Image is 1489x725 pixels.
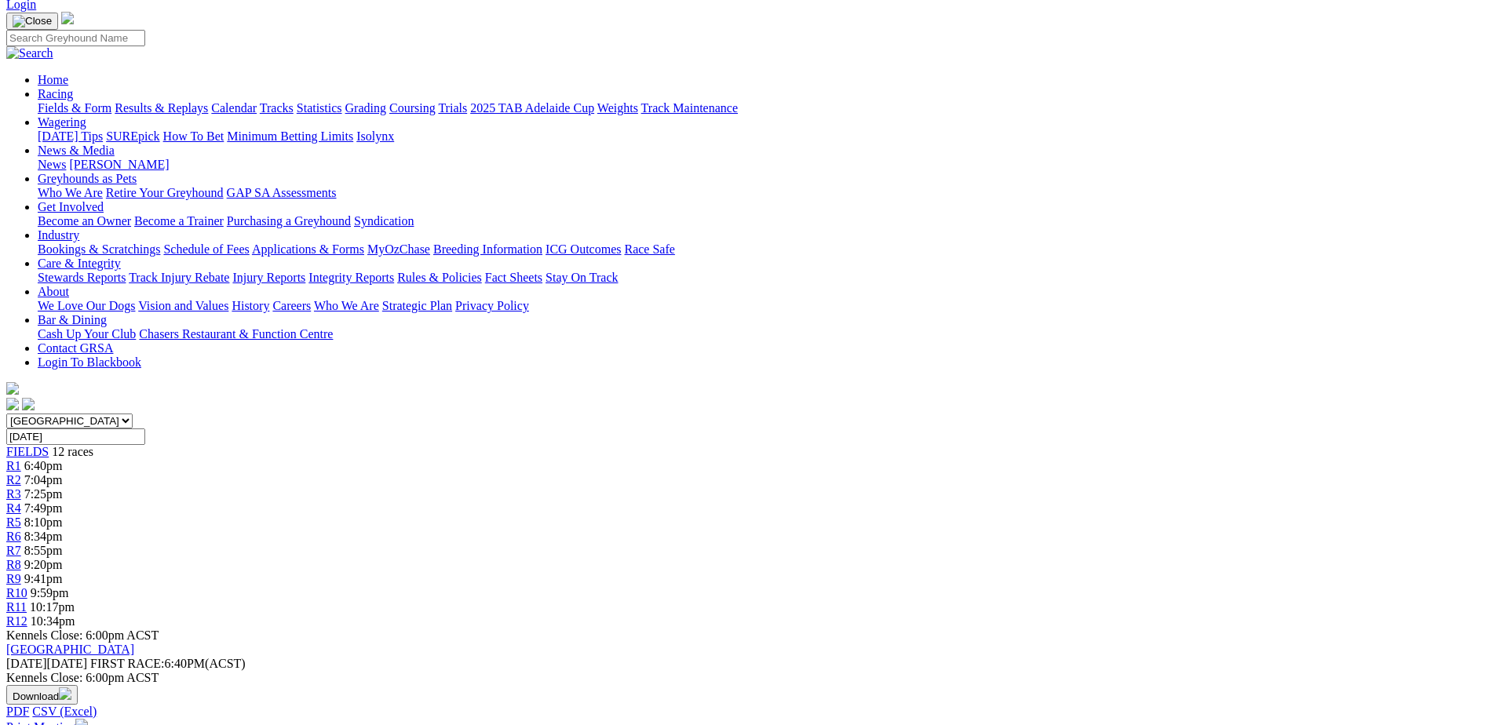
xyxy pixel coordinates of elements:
[59,687,71,700] img: download.svg
[6,685,78,705] button: Download
[38,341,113,355] a: Contact GRSA
[6,516,21,529] a: R5
[6,558,21,571] a: R8
[38,355,141,369] a: Login To Blackbook
[624,242,674,256] a: Race Safe
[134,214,224,228] a: Become a Trainer
[433,242,542,256] a: Breeding Information
[6,428,145,445] input: Select date
[38,214,131,228] a: Become an Owner
[24,544,63,557] span: 8:55pm
[38,158,1483,172] div: News & Media
[6,600,27,614] span: R11
[24,459,63,472] span: 6:40pm
[6,382,19,395] img: logo-grsa-white.png
[38,73,68,86] a: Home
[6,445,49,458] a: FIELDS
[438,101,467,115] a: Trials
[24,572,63,585] span: 9:41pm
[38,228,79,242] a: Industry
[38,129,103,143] a: [DATE] Tips
[90,657,246,670] span: 6:40PM(ACST)
[6,530,21,543] a: R6
[252,242,364,256] a: Applications & Forms
[24,501,63,515] span: 7:49pm
[354,214,414,228] a: Syndication
[38,313,107,326] a: Bar & Dining
[38,257,121,270] a: Care & Integrity
[139,327,333,341] a: Chasers Restaurant & Function Centre
[345,101,386,115] a: Grading
[38,271,126,284] a: Stewards Reports
[6,398,19,410] img: facebook.svg
[38,172,137,185] a: Greyhounds as Pets
[6,459,21,472] a: R1
[32,705,97,718] a: CSV (Excel)
[6,544,21,557] a: R7
[6,705,29,718] a: PDF
[38,327,1483,341] div: Bar & Dining
[38,158,66,171] a: News
[38,299,135,312] a: We Love Our Dogs
[232,271,305,284] a: Injury Reports
[52,445,93,458] span: 12 races
[308,271,394,284] a: Integrity Reports
[38,214,1483,228] div: Get Involved
[138,299,228,312] a: Vision and Values
[546,242,621,256] a: ICG Outcomes
[227,129,353,143] a: Minimum Betting Limits
[597,101,638,115] a: Weights
[38,327,136,341] a: Cash Up Your Club
[6,46,53,60] img: Search
[485,271,542,284] a: Fact Sheets
[6,501,21,515] a: R4
[6,572,21,585] a: R9
[297,101,342,115] a: Statistics
[6,473,21,486] a: R2
[397,271,482,284] a: Rules & Policies
[232,299,269,312] a: History
[356,129,394,143] a: Isolynx
[6,586,27,599] a: R10
[389,101,436,115] a: Coursing
[38,285,69,298] a: About
[6,657,47,670] span: [DATE]
[106,129,159,143] a: SUREpick
[211,101,257,115] a: Calendar
[227,214,351,228] a: Purchasing a Greyhound
[38,186,103,199] a: Who We Are
[24,473,63,486] span: 7:04pm
[38,115,86,129] a: Wagering
[24,530,63,543] span: 8:34pm
[90,657,164,670] span: FIRST RACE:
[314,299,379,312] a: Who We Are
[38,242,160,256] a: Bookings & Scratchings
[38,271,1483,285] div: Care & Integrity
[260,101,294,115] a: Tracks
[6,657,87,670] span: [DATE]
[38,129,1483,144] div: Wagering
[38,186,1483,200] div: Greyhounds as Pets
[163,242,249,256] a: Schedule of Fees
[546,271,618,284] a: Stay On Track
[6,671,1483,685] div: Kennels Close: 6:00pm ACST
[6,614,27,628] a: R12
[38,200,104,213] a: Get Involved
[6,13,58,30] button: Toggle navigation
[455,299,529,312] a: Privacy Policy
[69,158,169,171] a: [PERSON_NAME]
[38,144,115,157] a: News & Media
[470,101,594,115] a: 2025 TAB Adelaide Cup
[163,129,224,143] a: How To Bet
[367,242,430,256] a: MyOzChase
[6,487,21,501] a: R3
[38,242,1483,257] div: Industry
[24,558,63,571] span: 9:20pm
[24,487,63,501] span: 7:25pm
